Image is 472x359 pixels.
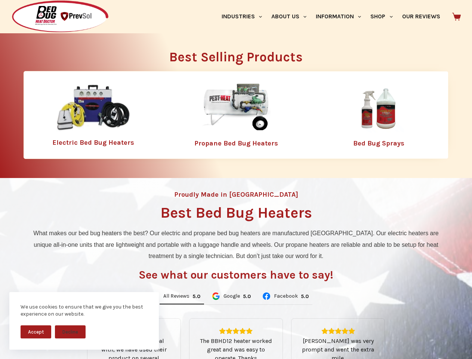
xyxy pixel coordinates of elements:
[163,294,189,299] span: All Reviews
[27,228,445,262] p: What makes our bed bug heaters the best? Our electric and propane bed bug heaters are manufacture...
[194,139,278,147] a: Propane Bed Bug Heaters
[353,139,404,147] a: Bed Bug Sprays
[243,293,251,300] div: Rating: 5.0 out of 5
[300,328,376,334] div: Rating: 5.0 out of 5
[174,191,298,198] h4: Proudly Made in [GEOGRAPHIC_DATA]
[55,325,86,338] button: Decline
[21,303,148,318] div: We use cookies to ensure that we give you the best experience on our website.
[139,269,333,280] h3: See what our customers have to say!
[198,328,274,334] div: Rating: 5.0 out of 5
[301,293,309,300] div: Rating: 5.0 out of 5
[21,325,51,338] button: Accept
[160,205,312,220] h1: Best Bed Bug Heaters
[223,294,240,299] span: Google
[6,3,28,25] button: Open LiveChat chat widget
[24,50,448,64] h2: Best Selling Products
[301,293,309,300] div: 5.0
[192,293,200,300] div: Rating: 5.0 out of 5
[243,293,251,300] div: 5.0
[52,138,134,147] a: Electric Bed Bug Heaters
[192,293,200,300] div: 5.0
[274,294,298,299] span: Facebook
